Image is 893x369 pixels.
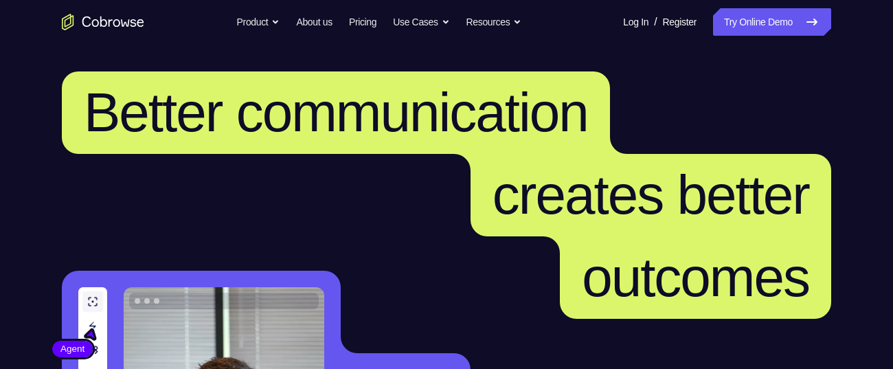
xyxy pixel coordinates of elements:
[62,14,144,30] a: Go to the home page
[296,8,332,36] a: About us
[654,14,657,30] span: /
[466,8,522,36] button: Resources
[493,164,809,225] span: creates better
[84,82,588,143] span: Better communication
[349,8,376,36] a: Pricing
[623,8,648,36] a: Log In
[393,8,449,36] button: Use Cases
[582,247,809,308] span: outcomes
[713,8,831,36] a: Try Online Demo
[52,342,93,356] span: Agent
[663,8,697,36] a: Register
[237,8,280,36] button: Product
